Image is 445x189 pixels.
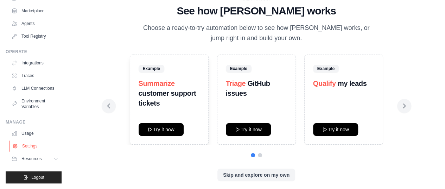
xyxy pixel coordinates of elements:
[9,140,62,152] a: Settings
[139,89,196,107] strong: customer support tickets
[313,80,336,87] span: Qualify
[139,65,164,73] span: Example
[8,95,62,112] a: Environment Variables
[8,31,62,42] a: Tool Registry
[139,80,175,87] span: Summarize
[107,5,406,17] h1: See how [PERSON_NAME] works
[8,70,62,81] a: Traces
[226,65,252,73] span: Example
[8,83,62,94] a: LLM Connections
[21,156,42,162] span: Resources
[226,123,271,136] button: Try it now
[6,119,62,125] div: Manage
[139,123,184,136] button: Try it now
[313,65,339,73] span: Example
[6,171,62,183] button: Logout
[226,80,270,97] strong: GitHub issues
[8,153,62,164] button: Resources
[8,57,62,69] a: Integrations
[8,5,62,17] a: Marketplace
[217,169,295,181] button: Skip and explore on my own
[338,80,367,87] strong: my leads
[138,23,375,44] p: Choose a ready-to-try automation below to see how [PERSON_NAME] works, or jump right in and build...
[31,175,44,180] span: Logout
[8,128,62,139] a: Usage
[226,80,246,87] span: Triage
[6,49,62,55] div: Operate
[313,123,358,136] button: Try it now
[8,18,62,29] a: Agents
